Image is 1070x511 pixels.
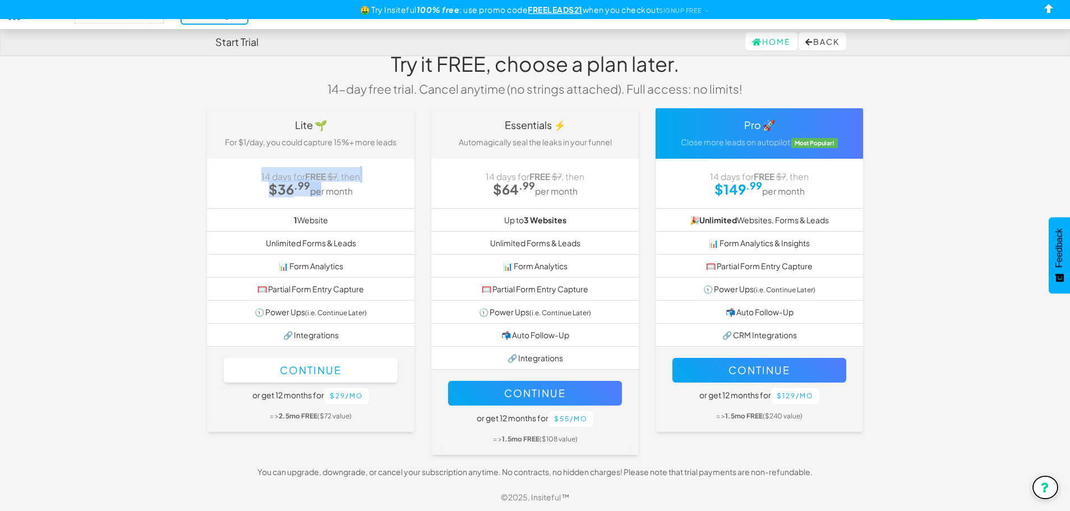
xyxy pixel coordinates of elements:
span: 14 days for , then [486,171,584,182]
strike: $7 [776,171,786,182]
button: $129/mo [771,388,819,404]
strong: FREE [305,171,326,182]
button: Continue [448,381,622,406]
strong: Unlimited [699,215,737,225]
button: $55/mo [548,411,593,427]
small: (i.e. Continue Later) [754,286,815,294]
sup: .99 [519,179,535,192]
li: 📬 Auto Follow-Up [431,323,639,347]
strike: $7 [552,171,561,182]
b: 3 Websites [524,215,566,225]
small: per month [310,186,353,196]
li: Up to [431,208,639,232]
small: per month [762,186,805,196]
small: (i.e. Continue Later) [305,309,367,317]
span: Close more leads on autopilot [681,137,790,147]
b: 100% free [417,4,460,15]
p: Automagically seal the leaks in your funnel [440,136,630,148]
b: 1.5mo FREE [725,412,763,420]
li: 🎉 Websites, Forms & Leads [656,208,863,232]
a: SIGNUP FREE → [659,7,710,14]
h4: Pro 🚀 [664,119,855,131]
button: Continue [672,358,846,383]
small: = > ($72 value) [270,412,352,420]
button: Back [799,33,846,50]
li: 📊 Form Analytics [207,254,414,278]
li: Website [207,208,414,232]
button: $29/mo [324,388,369,404]
b: 2.5mo FREE [279,412,317,420]
li: 📊 Form Analytics [431,254,639,278]
a: Home [745,33,797,50]
span: 14 days for , then [261,171,360,182]
li: 🔗 Integrations [207,323,414,347]
li: 🕥 Power Ups [207,300,414,324]
h4: Lite 🌱 [215,119,406,131]
p: 14-day free trial. Cancel anytime (no strings attached). Full access: no limits! [319,81,751,97]
li: 🔗 CRM Integrations [656,323,863,347]
li: Unlimited Forms & Leads [431,231,639,255]
span: Most Popular! [791,138,838,148]
li: 🥅 Partial Form Entry Capture [207,277,414,301]
span: Feedback [1054,228,1064,268]
strong: FREE [754,171,774,182]
li: 🥅 Partial Form Entry Capture [431,277,639,301]
h5: or get 12 months for [672,388,846,404]
button: Continue [224,358,398,383]
u: FREELEADS21 [528,4,583,15]
li: 📊 Form Analytics & Insights [656,231,863,255]
li: Unlimited Forms & Leads [207,231,414,255]
li: 🕥 Power Ups [431,300,639,324]
sup: .99 [746,179,762,192]
small: = > ($240 value) [716,412,802,420]
li: 🕥 Power Ups [656,277,863,301]
strong: $64 [493,181,535,197]
strike: $7 [328,171,337,182]
small: (i.e. Continue Later) [529,309,591,317]
h5: or get 12 months for [224,388,398,404]
li: 🔗 Integrations [431,346,639,370]
li: 📬 Auto Follow-Up [656,300,863,324]
p: You can upgrade, downgrade, or cancel your subscription anytime. No contracts, no hidden charges!... [199,466,871,477]
h4: Start Trial [215,36,259,48]
strong: FREE [529,171,550,182]
h1: Try it FREE, choose a plan later. [319,53,751,75]
b: 1.5mo FREE [502,435,539,443]
p: For $1/day, you could capture 15%+ more leads [215,136,406,148]
sup: .99 [294,179,310,192]
strong: $36 [269,181,310,197]
button: Feedback - Show survey [1049,217,1070,293]
h5: or get 12 months for [448,411,622,427]
span: 14 days for , then [710,171,809,182]
li: 🥅 Partial Form Entry Capture [656,254,863,278]
small: = > ($108 value) [493,435,578,443]
b: 1 [294,215,297,225]
h4: Essentials ⚡ [440,119,630,131]
strong: $149 [714,181,762,197]
small: per month [535,186,578,196]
